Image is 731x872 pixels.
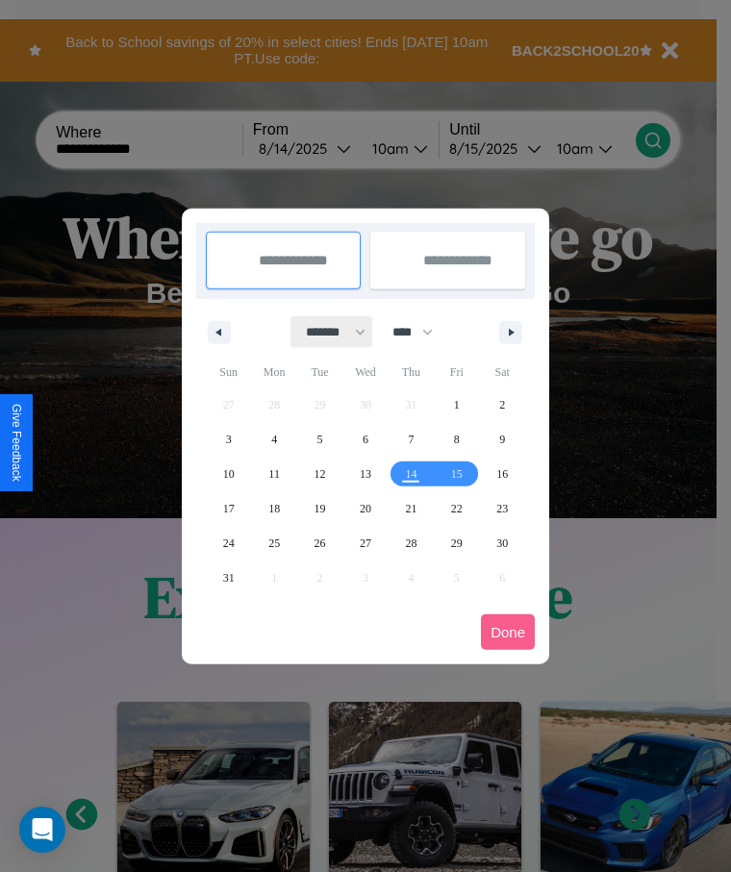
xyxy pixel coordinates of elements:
span: 6 [363,422,368,457]
span: 11 [268,457,280,491]
span: 8 [454,422,460,457]
button: 31 [206,561,251,595]
button: 10 [206,457,251,491]
button: 12 [297,457,342,491]
span: 1 [454,387,460,422]
button: 18 [251,491,296,526]
div: Give Feedback [10,404,23,482]
button: 20 [342,491,388,526]
button: 29 [434,526,479,561]
button: 6 [342,422,388,457]
button: 27 [342,526,388,561]
span: 26 [315,526,326,561]
div: Open Intercom Messenger [19,807,65,853]
button: 26 [297,526,342,561]
button: 14 [389,457,434,491]
span: 29 [451,526,463,561]
button: 4 [251,422,296,457]
span: 22 [451,491,463,526]
span: Thu [389,357,434,387]
span: 18 [268,491,280,526]
button: 15 [434,457,479,491]
span: Fri [434,357,479,387]
button: Done [481,614,535,650]
span: Sun [206,357,251,387]
span: 7 [408,422,414,457]
button: 19 [297,491,342,526]
span: 28 [405,526,416,561]
span: 9 [499,422,505,457]
button: 7 [389,422,434,457]
span: 13 [360,457,371,491]
button: 8 [434,422,479,457]
button: 5 [297,422,342,457]
span: 2 [499,387,505,422]
span: 15 [451,457,463,491]
button: 17 [206,491,251,526]
button: 28 [389,526,434,561]
span: Mon [251,357,296,387]
button: 21 [389,491,434,526]
span: 23 [496,491,508,526]
button: 3 [206,422,251,457]
span: 25 [268,526,280,561]
button: 2 [480,387,525,422]
span: Tue [297,357,342,387]
button: 1 [434,387,479,422]
span: 20 [360,491,371,526]
button: 22 [434,491,479,526]
span: 3 [226,422,232,457]
button: 23 [480,491,525,526]
span: 5 [317,422,323,457]
button: 9 [480,422,525,457]
button: 30 [480,526,525,561]
span: 16 [496,457,508,491]
span: 4 [271,422,277,457]
button: 11 [251,457,296,491]
span: 27 [360,526,371,561]
span: 31 [223,561,235,595]
span: Sat [480,357,525,387]
span: 17 [223,491,235,526]
span: 12 [315,457,326,491]
button: 16 [480,457,525,491]
button: 25 [251,526,296,561]
span: 14 [405,457,416,491]
button: 13 [342,457,388,491]
span: 21 [405,491,416,526]
span: Wed [342,357,388,387]
span: 30 [496,526,508,561]
button: 24 [206,526,251,561]
span: 10 [223,457,235,491]
span: 24 [223,526,235,561]
span: 19 [315,491,326,526]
